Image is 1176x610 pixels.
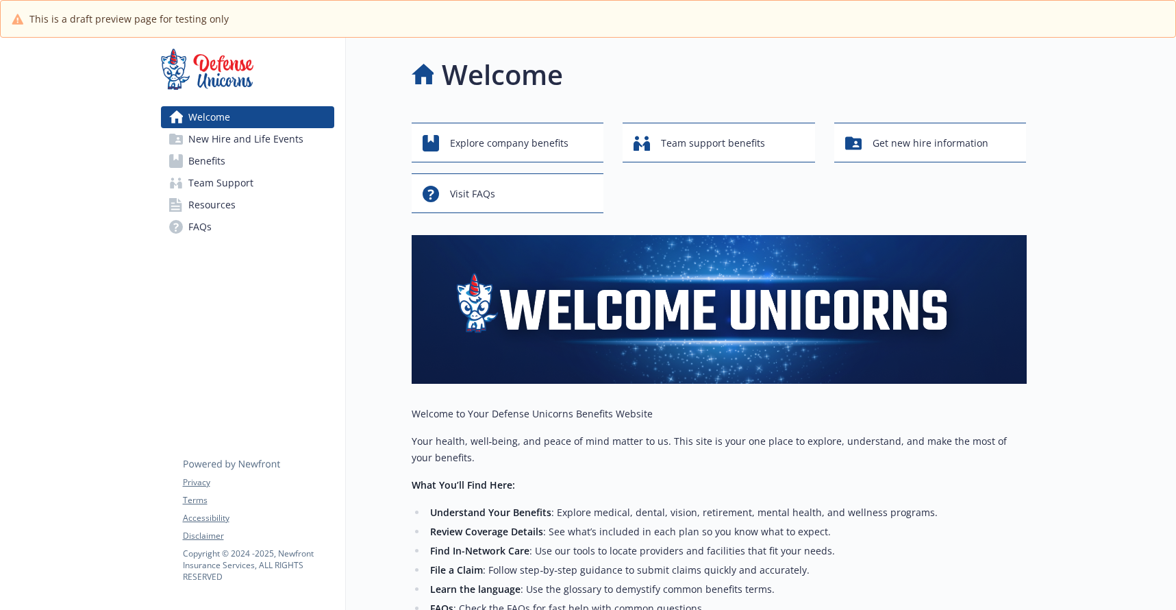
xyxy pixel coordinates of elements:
[188,172,253,194] span: Team Support
[430,544,529,557] strong: Find In-Network Care
[161,150,334,172] a: Benefits
[29,12,229,26] span: This is a draft preview page for testing only
[430,506,551,519] strong: Understand Your Benefits
[161,106,334,128] a: Welcome
[188,106,230,128] span: Welcome
[661,130,765,156] span: Team support benefits
[430,563,483,576] strong: File a Claim
[188,216,212,238] span: FAQs
[427,562,1027,578] li: : Follow step‑by‑step guidance to submit claims quickly and accurately.
[183,476,334,489] a: Privacy
[427,581,1027,598] li: : Use the glossary to demystify common benefits terms.
[161,128,334,150] a: New Hire and Life Events
[183,530,334,542] a: Disclaimer
[412,173,604,213] button: Visit FAQs
[161,172,334,194] a: Team Support
[183,548,334,583] p: Copyright © 2024 - 2025 , Newfront Insurance Services, ALL RIGHTS RESERVED
[183,494,334,507] a: Terms
[430,525,543,538] strong: Review Coverage Details
[188,150,225,172] span: Benefits
[188,128,303,150] span: New Hire and Life Events
[834,123,1027,162] button: Get new hire information
[430,583,521,596] strong: Learn the language
[161,194,334,216] a: Resources
[623,123,815,162] button: Team support benefits
[450,181,495,207] span: Visit FAQs
[427,543,1027,559] li: : Use our tools to locate providers and facilities that fit your needs.
[412,406,1027,422] p: Welcome to Your Defense Unicorns Benefits Website
[427,504,1027,521] li: : Explore medical, dental, vision, retirement, mental health, and wellness programs.
[412,123,604,162] button: Explore company benefits
[412,433,1027,466] p: Your health, well‑being, and peace of mind matter to us. This site is your one place to explore, ...
[873,130,988,156] span: Get new hire information
[183,512,334,524] a: Accessibility
[412,235,1027,384] img: overview page banner
[188,194,236,216] span: Resources
[442,54,563,95] h1: Welcome
[412,478,515,491] strong: What You’ll Find Here:
[450,130,568,156] span: Explore company benefits
[161,216,334,238] a: FAQs
[427,524,1027,540] li: : See what’s included in each plan so you know what to expect.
